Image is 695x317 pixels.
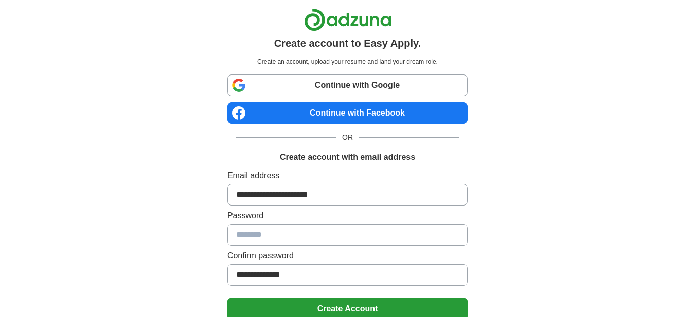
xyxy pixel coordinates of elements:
[280,151,415,163] h1: Create account with email address
[227,74,468,96] a: Continue with Google
[304,8,391,31] img: Adzuna logo
[336,132,359,143] span: OR
[227,102,468,124] a: Continue with Facebook
[227,170,468,182] label: Email address
[227,210,468,222] label: Password
[227,250,468,262] label: Confirm password
[229,57,466,66] p: Create an account, upload your resume and land your dream role.
[274,35,421,51] h1: Create account to Easy Apply.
